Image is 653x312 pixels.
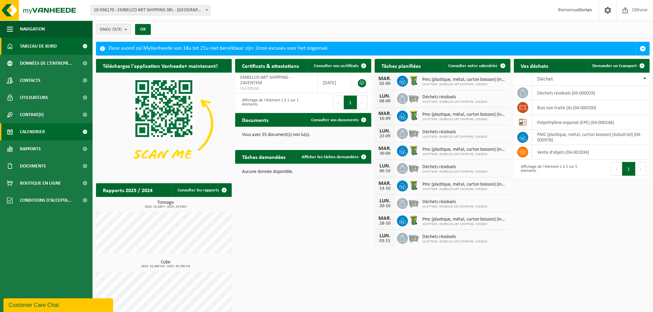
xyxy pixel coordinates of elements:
[408,162,420,174] img: WB-2500-GAL-GY-01
[99,205,232,209] span: 2024: 13,260 t - 2025: 23,540 t
[242,133,364,137] p: Vous avez 55 document(s) non lu(s).
[422,83,507,87] span: 10-977639 - EMBELCO ART SHIPPING - DIEGEM
[172,183,231,197] a: Consulter les rapports
[422,77,507,83] span: Pmc (plastique, métal, carton boisson) (industriel)
[306,113,371,127] a: Consulter vos documents
[378,146,392,151] div: MAR.
[235,150,292,163] h2: Tâches demandées
[408,214,420,226] img: WB-0240-HPE-GN-50
[135,24,151,35] button: OK
[532,86,650,100] td: déchets résiduels (04-000029)
[20,158,46,175] span: Documents
[448,64,498,68] span: Consulter votre calendrier
[20,140,41,158] span: Rapports
[378,82,392,86] div: 02-09
[309,59,371,73] a: Consulter vos certificats
[408,232,420,244] img: WB-2500-GAL-GY-01
[235,113,275,126] h2: Documents
[422,182,507,187] span: Pmc (plastique, métal, carton boisson) (industriel)
[333,96,344,109] button: Previous
[422,170,487,174] span: 10-977639 - EMBELCO ART SHIPPING - DIEGEM
[622,162,636,176] button: 1
[20,21,45,38] span: Navigation
[235,59,306,72] h2: Certificats & attestations
[96,73,232,174] img: Download de VHEPlus App
[422,187,507,191] span: 10-977639 - EMBELCO ART SHIPPING - DIEGEM
[375,59,427,72] h2: Tâches planifiées
[422,147,507,152] span: Pmc (plastique, métal, carton boisson) (industriel)
[408,197,420,209] img: WB-2500-GAL-GY-01
[344,96,357,109] button: 1
[378,116,392,121] div: 16-09
[296,150,371,164] a: Afficher les tâches demandées
[378,163,392,169] div: LUN.
[422,205,487,209] span: 10-977639 - EMBELCO ART SHIPPING - DIEGEM
[378,76,392,82] div: MAR.
[90,5,210,15] span: 10-936170 - EMBELCO ART SHIPPING SRL - ETTERBEEK
[636,162,646,176] button: Next
[3,297,114,312] iframe: chat widget
[443,59,510,73] a: Consulter votre calendrier
[378,93,392,99] div: LUN.
[378,151,392,156] div: 30-09
[318,73,351,93] td: [DATE]
[20,38,57,55] span: Tableau de bord
[20,106,44,123] span: Contrat(s)
[378,221,392,226] div: 28-10
[96,24,131,34] button: Site(s)(3/3)
[20,175,61,192] span: Boutique en ligne
[378,186,392,191] div: 14-10
[408,110,420,121] img: WB-0240-HPE-GN-50
[592,64,637,68] span: Demander un transport
[514,59,555,72] h2: Vos déchets
[408,145,420,156] img: WB-0240-HPE-GN-50
[20,89,48,106] span: Utilisateurs
[311,118,359,122] span: Consulter vos documents
[109,42,636,55] div: Deze avond zal MyVanheede van 18u tot 21u niet bereikbaar zijn. Onze excuses voor het ongemak.
[532,100,650,115] td: bois non traité (A) (04-000200)
[100,24,122,35] span: Site(s)
[378,99,392,104] div: 08-09
[378,181,392,186] div: MAR.
[20,123,45,140] span: Calendrier
[422,199,487,205] span: Déchets résiduels
[422,234,487,240] span: Déchets résiduels
[20,192,72,209] span: Conditions d'accepta...
[422,164,487,170] span: Déchets résiduels
[408,127,420,139] img: WB-2500-GAL-GY-01
[378,169,392,174] div: 06-10
[611,162,622,176] button: Previous
[378,204,392,209] div: 20-10
[408,92,420,104] img: WB-2500-GAL-GY-01
[422,100,487,104] span: 10-977639 - EMBELCO ART SHIPPING - DIEGEM
[378,111,392,116] div: MAR.
[532,130,650,145] td: PMC (plastique, métal, carton boisson) (industriel) (04-000978)
[378,216,392,221] div: MAR.
[112,27,122,32] count: (3/3)
[408,179,420,191] img: WB-0240-HPE-GN-50
[422,240,487,244] span: 10-977639 - EMBELCO ART SHIPPING - DIEGEM
[532,145,650,160] td: vente d'objets (04-001834)
[517,161,578,176] div: Affichage de l'élément 1 à 5 sur 5 éléments
[422,112,507,117] span: Pmc (plastique, métal, carton boisson) (industriel)
[422,95,487,100] span: Déchets résiduels
[422,129,487,135] span: Déchets résiduels
[378,239,392,244] div: 03-11
[99,200,232,209] h3: Tonnage
[422,152,507,157] span: 10-977639 - EMBELCO ART SHIPPING - DIEGEM
[99,265,232,268] span: 2024: 32,480 m3 - 2025: 45,700 m3
[378,233,392,239] div: LUN.
[537,76,553,82] span: Déchet
[240,75,291,86] span: EMBELCO ART SHIPPING - ZAVENTEM
[239,95,300,110] div: Affichage de l'élément 1 à 1 sur 1 éléments
[20,72,40,89] span: Contacts
[422,117,507,122] span: 10-977639 - EMBELCO ART SHIPPING - DIEGEM
[422,222,507,226] span: 10-977639 - EMBELCO ART SHIPPING - DIEGEM
[99,260,232,268] h3: Cube
[96,59,225,72] h2: Téléchargez l'application Vanheede+ maintenant!
[587,59,649,73] a: Demander un transport
[314,64,359,68] span: Consulter vos certificats
[378,198,392,204] div: LUN.
[242,170,364,174] p: Aucune donnée disponible.
[20,55,72,72] span: Données de l'entrepr...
